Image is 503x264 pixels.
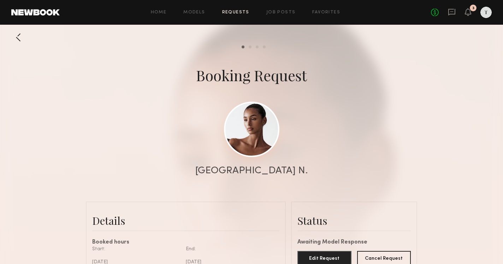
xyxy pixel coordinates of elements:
a: Requests [222,10,249,15]
div: Awaiting Model Response [297,240,411,245]
a: Models [183,10,205,15]
div: [GEOGRAPHIC_DATA] N. [195,166,308,176]
a: Job Posts [266,10,296,15]
div: Start: [92,245,181,253]
a: Home [151,10,167,15]
a: Favorites [312,10,340,15]
div: Booking Request [196,65,307,85]
div: Details [92,214,279,228]
div: Status [297,214,411,228]
div: 3 [472,6,474,10]
div: Booked hours [92,240,279,245]
div: End: [186,245,274,253]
